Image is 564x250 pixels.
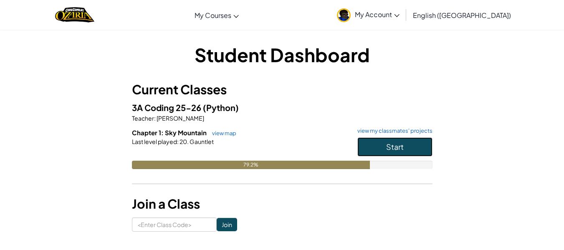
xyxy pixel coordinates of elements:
[132,114,154,122] span: Teacher
[55,6,94,23] img: Home
[132,129,208,136] span: Chapter 1: Sky Mountain
[132,42,432,68] h1: Student Dashboard
[353,128,432,134] a: view my classmates' projects
[203,102,239,113] span: (Python)
[357,137,432,157] button: Start
[154,114,156,122] span: :
[177,138,179,145] span: :
[208,130,236,136] a: view map
[337,8,351,22] img: avatar
[132,138,177,145] span: Last level played
[355,10,400,19] span: My Account
[156,114,204,122] span: [PERSON_NAME]
[386,142,404,152] span: Start
[179,138,189,145] span: 20.
[132,102,203,113] span: 3A Coding 25-26
[413,11,511,20] span: English ([GEOGRAPHIC_DATA])
[132,80,432,99] h3: Current Classes
[132,217,217,232] input: <Enter Class Code>
[132,194,432,213] h3: Join a Class
[55,6,94,23] a: Ozaria by CodeCombat logo
[409,4,515,26] a: English ([GEOGRAPHIC_DATA])
[217,218,237,231] input: Join
[333,2,404,28] a: My Account
[189,138,214,145] span: Gauntlet
[132,161,370,169] div: 79.2%
[190,4,243,26] a: My Courses
[195,11,231,20] span: My Courses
